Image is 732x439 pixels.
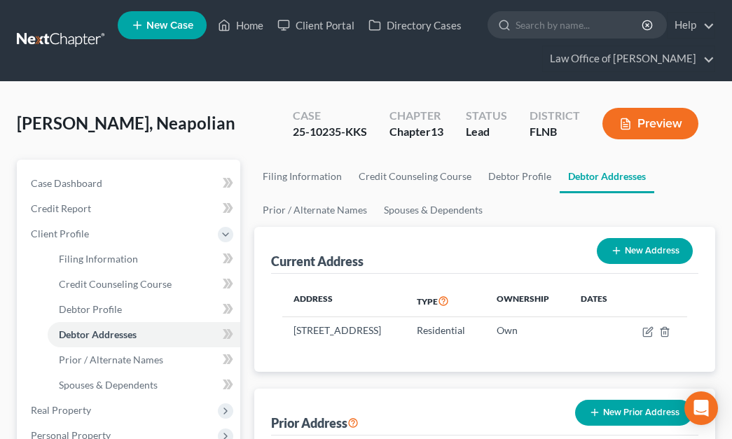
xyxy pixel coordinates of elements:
th: Dates [569,285,625,317]
div: District [530,108,580,124]
div: Status [466,108,507,124]
a: Help [668,13,714,38]
span: Credit Counseling Course [59,278,172,290]
span: Real Property [31,404,91,416]
td: [STREET_ADDRESS] [282,317,406,344]
span: Debtor Profile [59,303,122,315]
span: New Case [146,20,193,31]
span: Prior / Alternate Names [59,354,163,365]
div: FLNB [530,124,580,140]
span: Spouses & Dependents [59,379,158,391]
td: Residential [406,317,485,344]
span: 13 [431,125,443,138]
a: Debtor Addresses [48,322,240,347]
div: Prior Address [271,414,359,431]
span: Filing Information [59,253,138,265]
a: Prior / Alternate Names [254,193,375,227]
a: Debtor Profile [480,160,560,193]
a: Client Portal [270,13,361,38]
a: Prior / Alternate Names [48,347,240,372]
div: 25-10235-KKS [293,124,367,140]
a: Debtor Profile [48,297,240,322]
a: Credit Counseling Course [350,160,480,193]
div: Chapter [389,124,443,140]
a: Spouses & Dependents [375,193,491,227]
th: Type [406,285,485,317]
a: Case Dashboard [20,171,240,196]
a: Law Office of [PERSON_NAME] [543,46,714,71]
button: Preview [602,108,698,139]
a: Filing Information [48,246,240,272]
a: Directory Cases [361,13,469,38]
span: Client Profile [31,228,89,239]
span: Case Dashboard [31,177,102,189]
span: Credit Report [31,202,91,214]
div: Current Address [271,253,364,270]
span: Debtor Addresses [59,328,137,340]
a: Credit Report [20,196,240,221]
a: Spouses & Dependents [48,372,240,398]
a: Home [211,13,270,38]
div: Lead [466,124,507,140]
button: New Address [597,238,693,264]
a: Debtor Addresses [560,160,654,193]
td: Own [485,317,569,344]
a: Credit Counseling Course [48,272,240,297]
button: New Prior Address [575,400,693,426]
th: Ownership [485,285,569,317]
div: Case [293,108,367,124]
span: [PERSON_NAME], Neapolian [17,113,235,133]
a: Filing Information [254,160,350,193]
div: Chapter [389,108,443,124]
div: Open Intercom Messenger [684,391,718,425]
th: Address [282,285,406,317]
input: Search by name... [516,12,644,38]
